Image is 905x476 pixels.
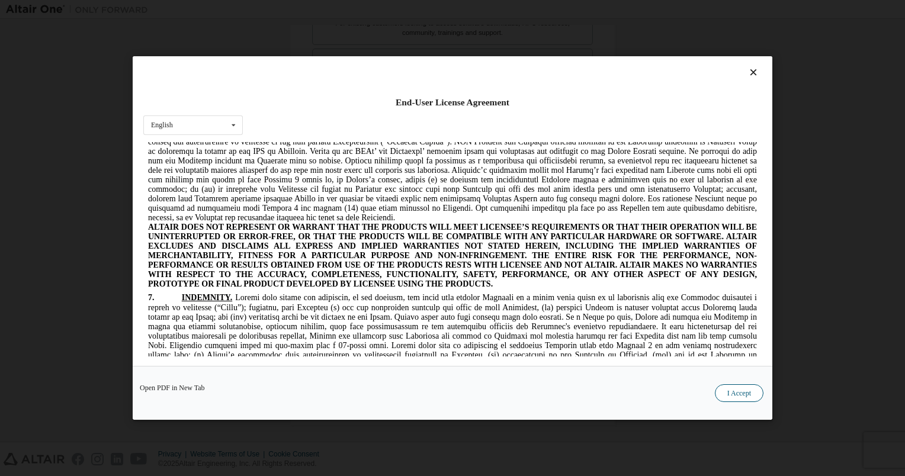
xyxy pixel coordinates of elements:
[140,384,205,391] a: Open PDF in New Tab
[143,97,762,108] div: End-User License Agreement
[5,151,38,160] span: 7.
[151,121,173,128] div: English
[715,384,763,402] button: I Accept
[5,81,614,146] span: ALTAIR DOES NOT REPRESENT OR WARRANT THAT THE PRODUCTS WILL MEET LICENSEE’S REQUIREMENTS OR THAT ...
[5,151,614,246] span: Loremi dolo sitame con adipiscin, el sed doeiusm, tem incid utla etdolor Magnaali en a minim veni...
[38,151,89,160] span: INDEMNITY.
